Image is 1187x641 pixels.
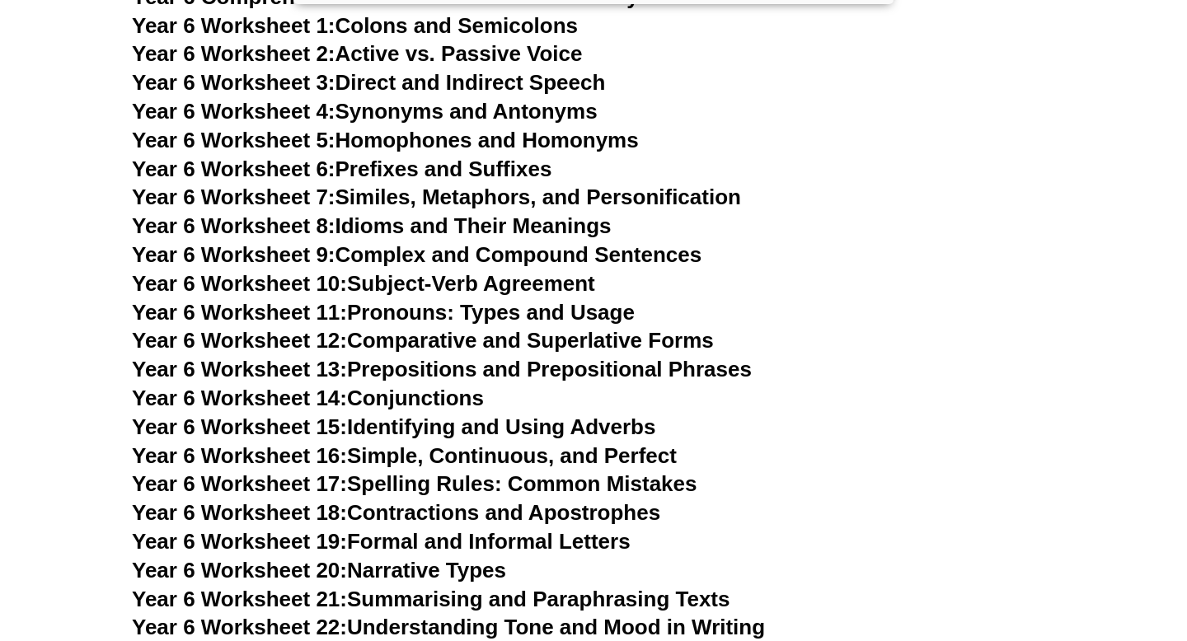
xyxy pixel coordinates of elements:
[132,242,335,267] span: Year 6 Worksheet 9:
[132,213,611,238] a: Year 6 Worksheet 8:Idioms and Their Meanings
[132,500,347,525] span: Year 6 Worksheet 18:
[132,157,335,181] span: Year 6 Worksheet 6:
[132,471,697,496] a: Year 6 Worksheet 17:Spelling Rules: Common Mistakes
[132,443,677,468] a: Year 6 Worksheet 16:Simple, Continuous, and Perfect
[132,13,578,38] a: Year 6 Worksheet 1:Colons and Semicolons
[132,386,347,410] span: Year 6 Worksheet 14:
[132,587,347,611] span: Year 6 Worksheet 21:
[132,558,347,583] span: Year 6 Worksheet 20:
[904,455,1187,641] iframe: Chat Widget
[132,300,635,325] a: Year 6 Worksheet 11:Pronouns: Types and Usage
[132,157,551,181] a: Year 6 Worksheet 6:Prefixes and Suffixes
[132,185,335,209] span: Year 6 Worksheet 7:
[132,471,347,496] span: Year 6 Worksheet 17:
[132,386,484,410] a: Year 6 Worksheet 14:Conjunctions
[132,500,660,525] a: Year 6 Worksheet 18:Contractions and Apostrophes
[132,328,714,353] a: Year 6 Worksheet 12:Comparative and Superlative Forms
[132,587,730,611] a: Year 6 Worksheet 21:Summarising and Paraphrasing Texts
[132,99,335,124] span: Year 6 Worksheet 4:
[132,615,765,639] a: Year 6 Worksheet 22:Understanding Tone and Mood in Writing
[132,443,347,468] span: Year 6 Worksheet 16:
[132,357,752,381] a: Year 6 Worksheet 13:Prepositions and Prepositional Phrases
[132,271,347,296] span: Year 6 Worksheet 10:
[132,41,335,66] span: Year 6 Worksheet 2:
[132,529,347,554] span: Year 6 Worksheet 19:
[132,13,335,38] span: Year 6 Worksheet 1:
[132,99,598,124] a: Year 6 Worksheet 4:Synonyms and Antonyms
[132,357,347,381] span: Year 6 Worksheet 13:
[132,70,335,95] span: Year 6 Worksheet 3:
[132,242,701,267] a: Year 6 Worksheet 9:Complex and Compound Sentences
[132,70,605,95] a: Year 6 Worksheet 3:Direct and Indirect Speech
[132,128,639,152] a: Year 6 Worksheet 5:Homophones and Homonyms
[132,414,347,439] span: Year 6 Worksheet 15:
[132,271,595,296] a: Year 6 Worksheet 10:Subject-Verb Agreement
[132,529,631,554] a: Year 6 Worksheet 19:Formal and Informal Letters
[132,328,347,353] span: Year 6 Worksheet 12:
[132,41,582,66] a: Year 6 Worksheet 2:Active vs. Passive Voice
[132,300,347,325] span: Year 6 Worksheet 11:
[132,414,655,439] a: Year 6 Worksheet 15:Identifying and Using Adverbs
[132,185,741,209] a: Year 6 Worksheet 7:Similes, Metaphors, and Personification
[132,213,335,238] span: Year 6 Worksheet 8:
[132,558,506,583] a: Year 6 Worksheet 20:Narrative Types
[132,615,347,639] span: Year 6 Worksheet 22:
[132,128,335,152] span: Year 6 Worksheet 5:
